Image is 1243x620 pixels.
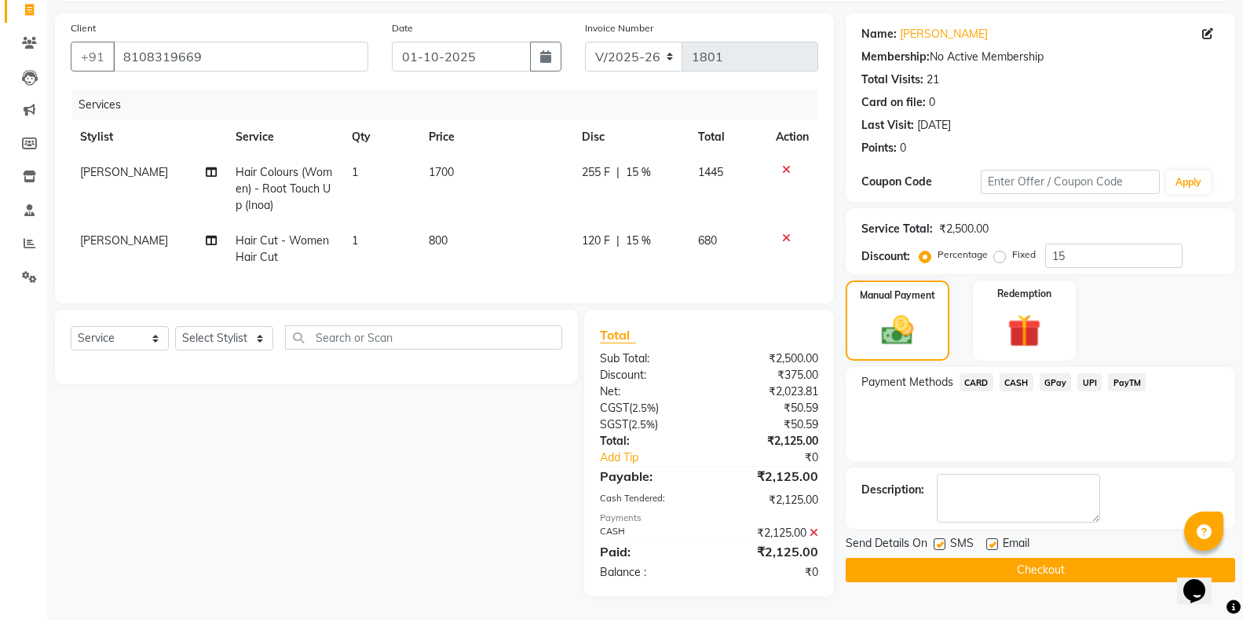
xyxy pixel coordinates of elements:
div: Points: [861,140,897,156]
button: Apply [1166,171,1211,194]
div: Payments [600,512,818,525]
span: 2.5% [631,418,655,431]
span: Total [600,327,636,343]
span: CARD [960,373,993,391]
div: ₹2,125.00 [709,492,830,508]
div: ₹2,500.00 [939,221,989,237]
div: ₹50.59 [709,416,830,433]
label: Fixed [1012,248,1036,262]
div: Discount: [588,367,709,383]
label: Date [392,21,413,35]
span: Send Details On [846,535,927,555]
div: Balance : [588,564,709,581]
div: Net: [588,383,709,400]
div: ( ) [588,416,709,433]
a: Add Tip [588,449,729,466]
div: No Active Membership [861,49,1219,65]
label: Invoice Number [585,21,653,35]
span: [PERSON_NAME] [80,165,168,179]
div: ₹2,125.00 [709,542,830,561]
div: Description: [861,482,924,498]
span: CASH [1000,373,1033,391]
span: 120 F [582,233,610,249]
div: ₹0 [729,449,830,466]
div: ₹0 [709,564,830,581]
th: Stylist [71,119,226,155]
div: ₹50.59 [709,400,830,416]
th: Action [766,119,818,155]
div: ₹2,023.81 [709,383,830,400]
div: Card on file: [861,94,926,111]
span: 1 [352,233,358,248]
span: [PERSON_NAME] [80,233,168,248]
span: 255 F [582,164,610,181]
span: 680 [698,233,717,248]
span: SGST [600,417,628,431]
span: Hair Colours (Women) - Root Touch Up (Inoa) [236,165,332,212]
span: Email [1003,535,1029,555]
th: Service [226,119,342,155]
span: 1445 [698,165,723,179]
th: Total [689,119,766,155]
span: CGST [600,401,629,415]
div: ₹2,125.00 [709,525,830,541]
span: Hair Cut - Women Hair Cut [236,233,329,264]
span: 2.5% [632,402,656,414]
input: Enter Offer / Coupon Code [981,170,1160,194]
div: Discount: [861,248,910,265]
div: Cash Tendered: [588,492,709,508]
div: 0 [900,140,906,156]
div: Coupon Code [861,174,981,190]
div: Sub Total: [588,350,709,367]
div: 0 [929,94,935,111]
button: Checkout [846,558,1235,582]
span: | [616,233,620,249]
th: Qty [342,119,419,155]
input: Search or Scan [285,325,562,350]
span: GPay [1040,373,1072,391]
div: Total Visits: [861,72,923,88]
div: Last Visit: [861,117,914,134]
label: Redemption [997,287,1051,301]
a: [PERSON_NAME] [900,26,988,42]
span: 1 [352,165,358,179]
img: _cash.svg [872,312,923,349]
iframe: chat widget [1177,557,1227,604]
div: ₹2,125.00 [709,433,830,449]
div: Paid: [588,542,709,561]
img: _gift.svg [997,310,1051,351]
div: Total: [588,433,709,449]
span: 1700 [429,165,454,179]
span: | [616,164,620,181]
label: Percentage [938,248,988,262]
div: CASH [588,525,709,541]
span: PayTM [1108,373,1146,391]
div: 21 [927,72,939,88]
input: Search by Name/Mobile/Email/Code [113,42,368,72]
span: SMS [950,535,974,555]
span: 800 [429,233,448,248]
div: Name: [861,26,897,42]
th: Disc [572,119,689,155]
div: ( ) [588,400,709,416]
div: Services [72,90,830,119]
button: +91 [71,42,115,72]
div: Service Total: [861,221,933,237]
div: ₹2,125.00 [709,467,830,486]
label: Client [71,21,96,35]
label: Manual Payment [860,288,935,303]
span: 15 % [626,233,651,249]
div: Membership: [861,49,930,65]
div: ₹375.00 [709,367,830,383]
div: [DATE] [917,117,951,134]
th: Price [419,119,572,155]
span: Payment Methods [861,374,953,391]
span: UPI [1077,373,1102,391]
div: ₹2,500.00 [709,350,830,367]
div: Payable: [588,467,709,486]
span: 15 % [626,164,651,181]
